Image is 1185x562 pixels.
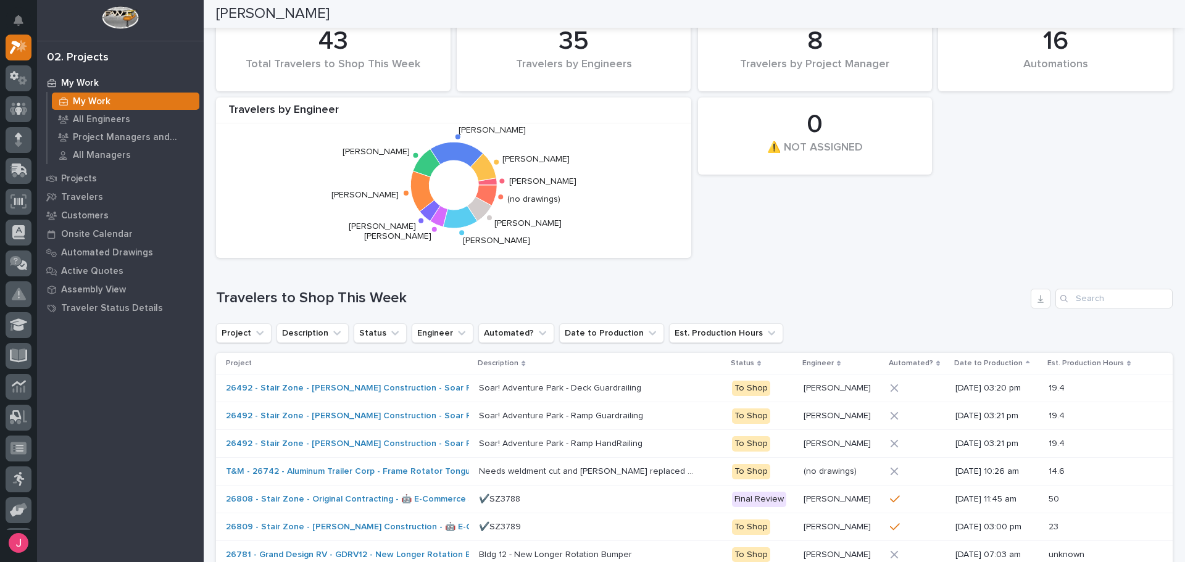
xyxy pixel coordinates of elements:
div: 35 [478,26,670,57]
p: 19.4 [1049,436,1067,449]
button: Description [276,323,349,343]
p: Soar! Adventure Park - Deck Guardrailing [479,381,644,394]
text: [PERSON_NAME] [494,219,562,228]
p: 19.4 [1049,408,1067,421]
text: (no drawings) [508,195,561,204]
div: Notifications [15,15,31,35]
tr: 26809 - Stair Zone - [PERSON_NAME] Construction - 🤖 E-Commerce Stair Order ✔️SZ3789✔️SZ3789 To Sh... [216,513,1173,541]
p: [PERSON_NAME] [804,381,873,394]
button: Status [354,323,407,343]
button: Notifications [6,7,31,33]
a: 26492 - Stair Zone - [PERSON_NAME] Construction - Soar Platform Stairs & Railings [226,439,568,449]
a: 26809 - Stair Zone - [PERSON_NAME] Construction - 🤖 E-Commerce Stair Order [226,522,557,532]
a: Projects [37,169,204,188]
p: My Work [73,96,110,107]
tr: 26492 - Stair Zone - [PERSON_NAME] Construction - Soar Platform Stairs & Railings Soar! Adventure... [216,402,1173,430]
a: 26492 - Stair Zone - [PERSON_NAME] Construction - Soar Platform Stairs & Railings [226,411,568,421]
tr: 26492 - Stair Zone - [PERSON_NAME] Construction - Soar Platform Stairs & Railings Soar! Adventure... [216,430,1173,458]
p: [DATE] 03:20 pm [955,383,1038,394]
div: ⚠️ NOT ASSIGNED [719,141,912,167]
p: [PERSON_NAME] [804,519,873,532]
p: Customers [61,210,109,221]
a: Onsite Calendar [37,225,204,243]
a: Active Quotes [37,262,204,280]
input: Search [1055,289,1173,308]
tr: T&M - 26742 - Aluminum Trailer Corp - Frame Rotator Tongue Jack - Needs Repair - Out in Bldg 4 Ne... [216,458,1173,486]
div: Travelers by Engineer [216,104,691,124]
text: [PERSON_NAME] [502,155,570,164]
p: Date to Production [954,357,1023,370]
div: 8 [719,26,912,57]
p: ✔️SZ3789 [479,519,523,532]
a: My Work [48,93,204,110]
p: Projects [61,173,97,184]
div: Final Review [732,492,786,507]
p: 23 [1049,519,1061,532]
p: Needs weldment cut and jack replaced (Marc Rader is ordering Jack) [479,464,697,477]
button: Automated? [478,323,554,343]
p: [DATE] 03:21 pm [955,439,1038,449]
div: Travelers by Engineers [478,58,670,84]
p: Project Managers and Engineers [73,132,194,143]
p: Project [226,357,252,370]
p: [DATE] 11:45 am [955,494,1038,505]
p: [DATE] 03:21 pm [955,411,1038,421]
div: 43 [237,26,430,57]
div: To Shop [732,519,770,535]
p: Soar! Adventure Park - Ramp Guardrailing [479,408,646,421]
button: Engineer [412,323,473,343]
text: [PERSON_NAME] [364,233,431,241]
p: Travelers [61,192,103,203]
button: users-avatar [6,530,31,556]
a: My Work [37,73,204,92]
div: 02. Projects [47,51,109,65]
text: [PERSON_NAME] [349,223,416,231]
button: Date to Production [559,323,664,343]
div: To Shop [732,381,770,396]
p: 50 [1049,492,1062,505]
tr: 26808 - Stair Zone - Original Contracting - 🤖 E-Commerce Stair Order ✔️SZ3788✔️SZ3788 Final Revie... [216,486,1173,513]
text: [PERSON_NAME] [331,191,399,199]
p: All Engineers [73,114,130,125]
button: Project [216,323,272,343]
h2: [PERSON_NAME] [216,5,330,23]
p: Status [731,357,754,370]
a: 26492 - Stair Zone - [PERSON_NAME] Construction - Soar Platform Stairs & Railings [226,383,568,394]
p: Est. Production Hours [1047,357,1124,370]
p: Active Quotes [61,266,123,277]
p: [PERSON_NAME] [804,408,873,421]
p: (no drawings) [804,464,859,477]
a: All Managers [48,146,204,163]
a: Automated Drawings [37,243,204,262]
img: Workspace Logo [102,6,138,29]
p: Assembly View [61,284,126,295]
p: All Managers [73,150,131,161]
p: Traveler Status Details [61,303,163,314]
div: Automations [959,58,1152,84]
a: Traveler Status Details [37,299,204,317]
p: Description [478,357,518,370]
a: Customers [37,206,204,225]
p: Engineer [802,357,834,370]
button: Est. Production Hours [669,323,783,343]
p: My Work [61,78,99,89]
p: Soar! Adventure Park - Ramp HandRailing [479,436,645,449]
p: [DATE] 10:26 am [955,466,1038,477]
a: Project Managers and Engineers [48,128,204,146]
p: Onsite Calendar [61,229,133,240]
p: Automated? [889,357,933,370]
a: Travelers [37,188,204,206]
text: [PERSON_NAME] [463,236,530,245]
p: ✔️SZ3788 [479,492,523,505]
a: T&M - 26742 - Aluminum Trailer Corp - Frame Rotator Tongue Jack - Needs Repair - Out in Bldg 4 [226,466,620,477]
p: [PERSON_NAME] [804,547,873,560]
p: Bldg 12 - New Longer Rotation Bumper [479,547,634,560]
div: To Shop [732,436,770,452]
p: [PERSON_NAME] [804,436,873,449]
div: 16 [959,26,1152,57]
p: 14.6 [1049,464,1067,477]
h1: Travelers to Shop This Week [216,289,1026,307]
a: 26781 - Grand Design RV - GDRV12 - New Longer Rotation Bumper Attachment [226,550,547,560]
p: 19.4 [1049,381,1067,394]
